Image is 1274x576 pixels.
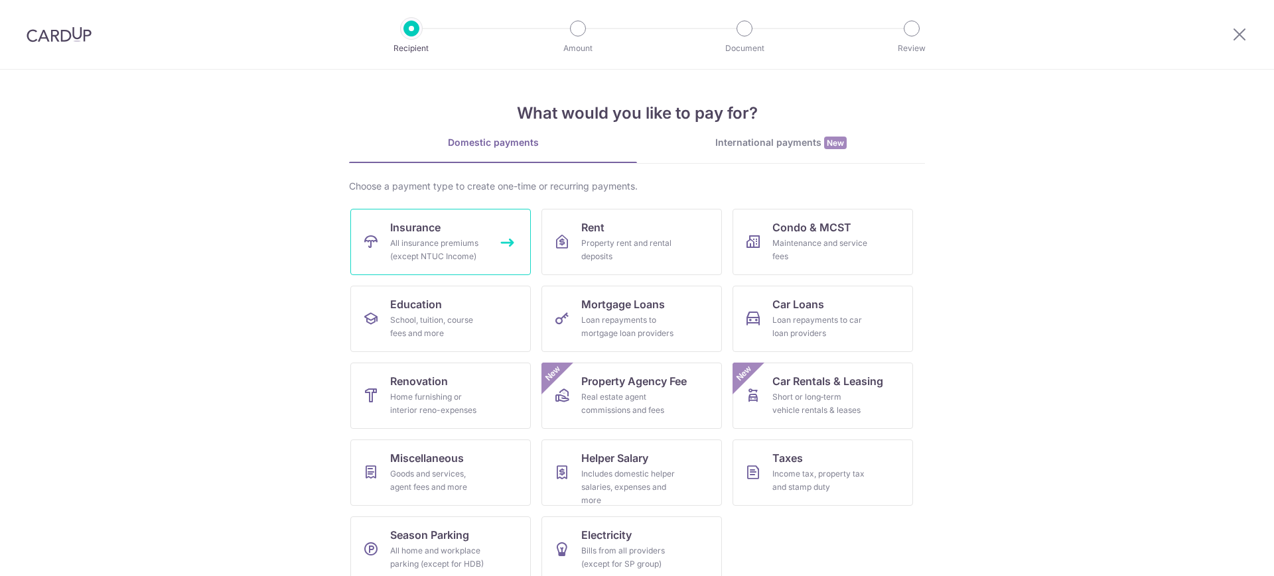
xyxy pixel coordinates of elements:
span: Education [390,296,442,312]
span: Car Rentals & Leasing [772,373,883,389]
span: Property Agency Fee [581,373,687,389]
a: RenovationHome furnishing or interior reno-expenses [350,363,531,429]
a: Mortgage LoansLoan repayments to mortgage loan providers [541,286,722,352]
div: All insurance premiums (except NTUC Income) [390,237,486,263]
a: Helper SalaryIncludes domestic helper salaries, expenses and more [541,439,722,506]
div: International payments [637,136,925,150]
span: Condo & MCST [772,219,851,235]
div: Property rent and rental deposits [581,237,677,263]
div: Loan repayments to car loan providers [772,314,868,340]
span: Car Loans [772,296,824,312]
span: New [824,137,847,149]
a: RentProperty rent and rental deposits [541,209,722,275]
a: Car Rentals & LeasingShort or long‑term vehicle rentals & leasesNew [733,363,913,429]
div: School, tuition, course fees and more [390,314,486,340]
p: Amount [529,42,627,55]
h4: What would you like to pay for? [349,101,925,125]
a: Condo & MCSTMaintenance and service fees [733,209,913,275]
p: Review [863,42,961,55]
p: Document [695,42,794,55]
div: Bills from all providers (except for SP group) [581,544,677,571]
div: All home and workplace parking (except for HDB) [390,544,486,571]
span: Taxes [772,450,803,466]
span: Mortgage Loans [581,296,665,312]
div: Income tax, property tax and stamp duty [772,467,868,494]
a: Property Agency FeeReal estate agent commissions and feesNew [541,363,722,429]
div: Includes domestic helper salaries, expenses and more [581,467,677,507]
div: Home furnishing or interior reno-expenses [390,390,486,417]
p: Recipient [362,42,460,55]
span: Season Parking [390,527,469,543]
span: Helper Salary [581,450,648,466]
div: Domestic payments [349,136,637,149]
span: New [542,363,564,384]
a: Car LoansLoan repayments to car loan providers [733,286,913,352]
img: CardUp [27,27,92,42]
a: InsuranceAll insurance premiums (except NTUC Income) [350,209,531,275]
a: TaxesIncome tax, property tax and stamp duty [733,439,913,506]
div: Loan repayments to mortgage loan providers [581,314,677,340]
span: New [733,363,755,384]
a: EducationSchool, tuition, course fees and more [350,286,531,352]
div: Goods and services, agent fees and more [390,467,486,494]
div: Maintenance and service fees [772,237,868,263]
span: Electricity [581,527,632,543]
a: MiscellaneousGoods and services, agent fees and more [350,439,531,506]
span: Rent [581,219,604,235]
span: Miscellaneous [390,450,464,466]
span: Renovation [390,373,448,389]
div: Real estate agent commissions and fees [581,390,677,417]
div: Short or long‑term vehicle rentals & leases [772,390,868,417]
span: Insurance [390,219,441,235]
div: Choose a payment type to create one-time or recurring payments. [349,180,925,193]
